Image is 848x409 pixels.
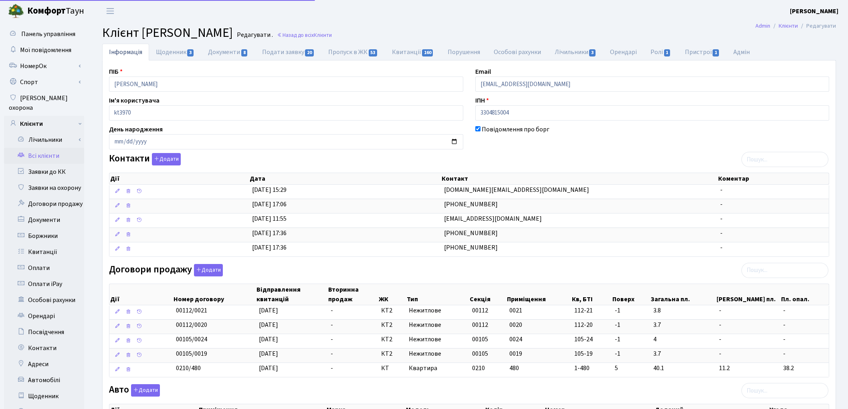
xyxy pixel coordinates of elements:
[176,306,207,315] span: 00112/0021
[4,212,84,228] a: Документи
[4,148,84,164] a: Всі клієнти
[509,364,519,373] span: 480
[509,335,522,344] span: 0024
[252,229,287,238] span: [DATE] 17:36
[4,388,84,404] a: Щоденник
[444,214,542,223] span: [EMAIL_ADDRESS][DOMAIN_NAME]
[381,306,403,315] span: КТ2
[381,364,403,373] span: КТ
[385,44,441,60] a: Квитанції
[741,263,828,278] input: Пошук...
[444,185,589,194] span: [DOMAIN_NAME][EMAIL_ADDRESS][DOMAIN_NAME]
[194,264,223,276] button: Договори продажу
[716,284,780,305] th: [PERSON_NAME] пл.
[719,364,777,373] span: 11.2
[109,284,173,305] th: Дії
[331,349,333,358] span: -
[4,324,84,340] a: Посвідчення
[331,364,333,373] span: -
[192,262,223,276] a: Додати
[241,49,248,56] span: 8
[615,364,647,373] span: 5
[378,284,406,305] th: ЖК
[783,335,826,344] span: -
[109,384,160,397] label: Авто
[8,3,24,19] img: logo.png
[259,320,278,329] span: [DATE]
[109,67,123,77] label: ПІБ
[603,44,644,60] a: Орендарі
[381,335,403,344] span: КТ2
[4,164,84,180] a: Заявки до КК
[444,243,498,252] span: [PHONE_NUMBER]
[741,383,828,398] input: Пошук...
[4,116,84,132] a: Клієнти
[664,49,670,56] span: 1
[4,228,84,244] a: Боржники
[783,364,826,373] span: 38.2
[472,335,488,344] span: 00105
[4,180,84,196] a: Заявки на охорону
[571,284,612,305] th: Кв, БТІ
[255,44,321,60] a: Подати заявку
[798,22,836,30] li: Редагувати
[4,260,84,276] a: Оплати
[589,49,596,56] span: 3
[331,306,333,315] span: -
[406,284,469,305] th: Тип
[783,320,826,330] span: -
[27,4,84,18] span: Таун
[409,335,465,344] span: Нежитлове
[720,243,723,252] span: -
[4,356,84,372] a: Адреси
[252,243,287,252] span: [DATE] 17:36
[249,173,441,184] th: Дата
[783,306,826,315] span: -
[444,229,498,238] span: [PHONE_NUMBER]
[650,284,716,305] th: Загальна пл.
[327,284,378,305] th: Вторинна продаж
[4,276,84,292] a: Оплати iPay
[409,349,465,359] span: Нежитлове
[252,185,287,194] span: [DATE] 15:29
[615,335,647,344] span: -1
[574,349,608,359] span: 105-19
[150,152,181,166] a: Додати
[277,31,332,39] a: Назад до всіхКлієнти
[102,24,233,42] span: Клієнт [PERSON_NAME]
[4,58,84,74] a: НомерОк
[331,335,333,344] span: -
[743,18,848,34] nav: breadcrumb
[720,214,723,223] span: -
[727,44,757,60] a: Адмін
[612,284,650,305] th: Поверх
[100,4,120,18] button: Переключити навігацію
[21,30,75,38] span: Панель управління
[487,44,548,60] a: Особові рахунки
[444,200,498,209] span: [PHONE_NUMBER]
[173,284,255,305] th: Номер договору
[4,90,84,116] a: [PERSON_NAME] охорона
[4,196,84,212] a: Договори продажу
[381,349,403,359] span: КТ2
[4,308,84,324] a: Орендарі
[4,42,84,58] a: Мої повідомлення
[381,320,403,330] span: КТ2
[548,44,603,60] a: Лічильники
[472,349,488,358] span: 00105
[305,49,314,56] span: 20
[472,320,488,329] span: 00112
[790,6,838,16] a: [PERSON_NAME]
[409,320,465,330] span: Нежитлове
[4,74,84,90] a: Спорт
[720,200,723,209] span: -
[441,173,717,184] th: Контакт
[441,44,487,60] a: Порушення
[717,173,829,184] th: Коментар
[653,364,713,373] span: 40.1
[187,49,194,56] span: 3
[4,340,84,356] a: Контакти
[615,320,647,330] span: -1
[472,306,488,315] span: 00112
[574,306,608,315] span: 112-21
